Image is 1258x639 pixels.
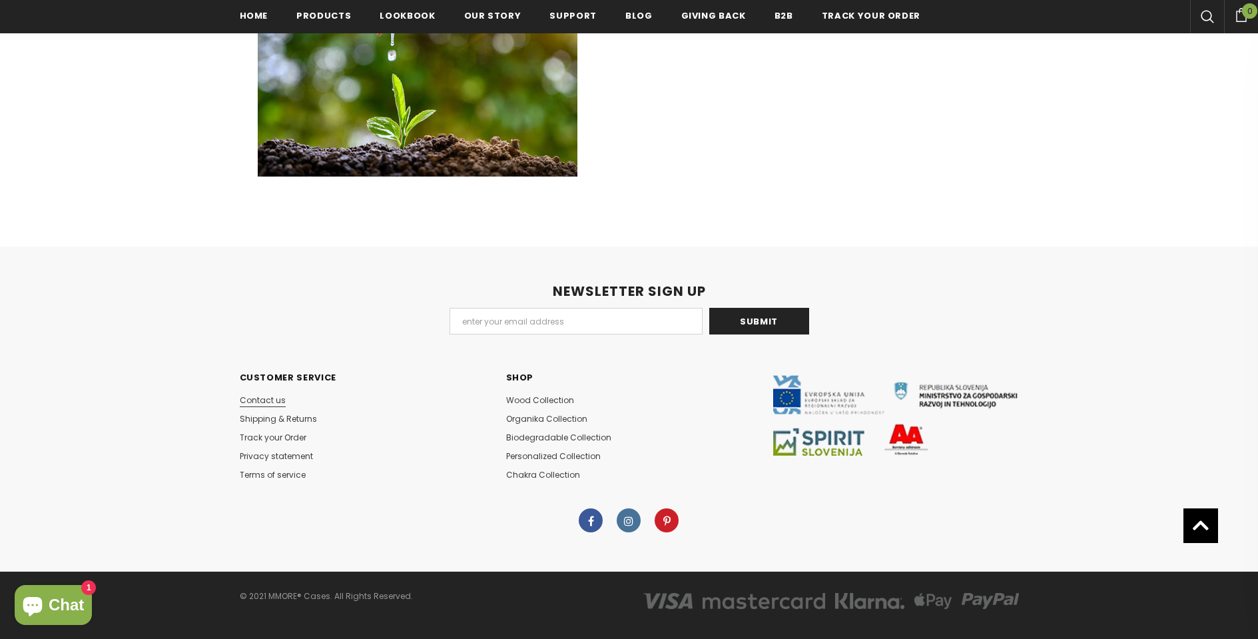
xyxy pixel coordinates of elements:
[240,410,317,428] a: Shipping & Returns
[625,9,653,22] span: Blog
[709,308,809,334] input: Submit
[506,413,587,424] span: Organika Collection
[914,593,952,609] img: apple_pay
[240,413,317,424] span: Shipping & Returns
[962,593,1019,609] img: paypal
[240,450,313,462] span: Privacy statement
[240,428,306,447] a: Track your Order
[643,593,693,609] img: visa
[506,391,574,410] a: Wood Collection
[240,447,313,466] a: Privacy statement
[11,585,96,628] inbox-online-store-chat: Shopify online store chat
[549,9,597,22] span: support
[240,9,268,22] span: Home
[775,9,793,22] span: B2B
[240,466,306,484] a: Terms of service
[506,432,611,443] span: Biodegradable Collection
[380,9,435,22] span: Lookbook
[506,450,601,462] span: Personalized Collection
[296,9,351,22] span: Products
[506,447,601,466] a: Personalized Collection
[240,587,619,606] div: © 2021 MMORE® Cases. All Rights Reserved.
[506,410,587,428] a: Organika Collection
[240,394,286,406] span: Contact us
[681,9,746,22] span: Giving back
[1224,6,1258,22] a: 0
[506,371,534,384] span: SHOP
[1242,3,1257,19] span: 0
[835,593,904,609] img: american_express
[450,308,703,334] input: Email Address
[773,375,1019,455] img: Javni Razpis
[506,466,580,484] a: Chakra Collection
[240,391,286,410] a: Contact us
[240,371,336,384] span: Customer Service
[240,432,306,443] span: Track your Order
[506,469,580,480] span: Chakra Collection
[553,282,706,301] span: NEWSLETTER SIGN UP
[506,394,574,406] span: Wood Collection
[464,9,521,22] span: Our Story
[773,409,1019,420] a: Javni razpis
[506,428,611,447] a: Biodegradable Collection
[703,593,826,609] img: master
[240,469,306,480] span: Terms of service
[822,9,920,22] span: Track your order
